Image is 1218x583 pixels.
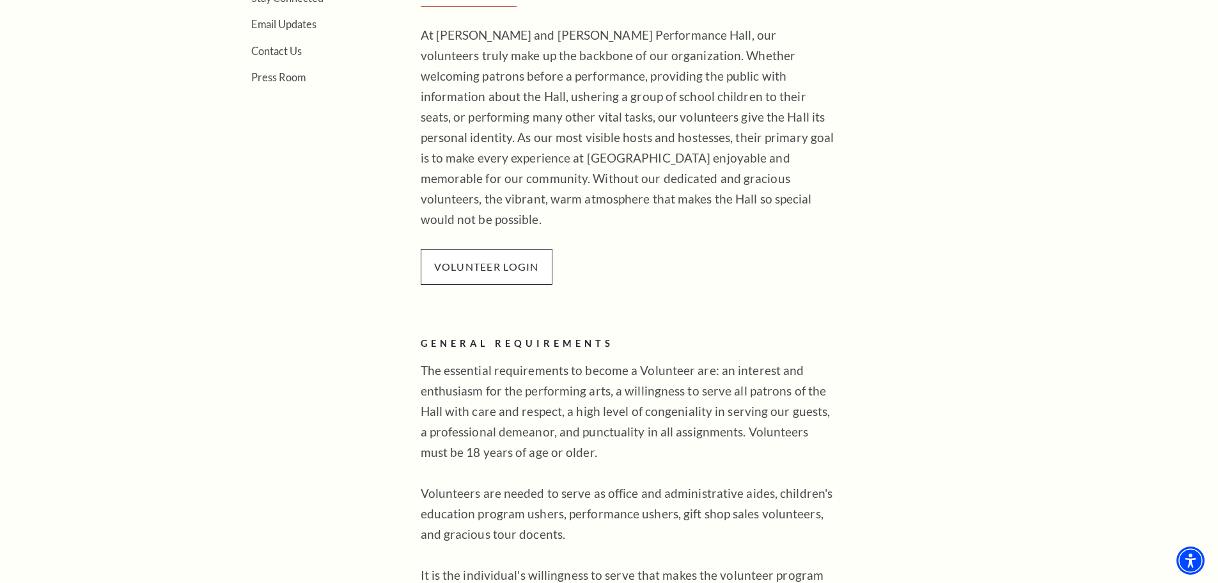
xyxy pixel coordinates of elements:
h2: GENERAL REQUIREMENTS [421,336,836,352]
p: At [PERSON_NAME] and [PERSON_NAME] Performance Hall, our volunteers truly make up the backbone of... [421,25,836,230]
div: Accessibility Menu [1176,547,1205,575]
a: Email Updates [251,18,316,30]
a: Press Room [251,71,306,83]
a: Contact Us [251,45,302,57]
a: VOLUNTEER LOGIN [434,260,539,273]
